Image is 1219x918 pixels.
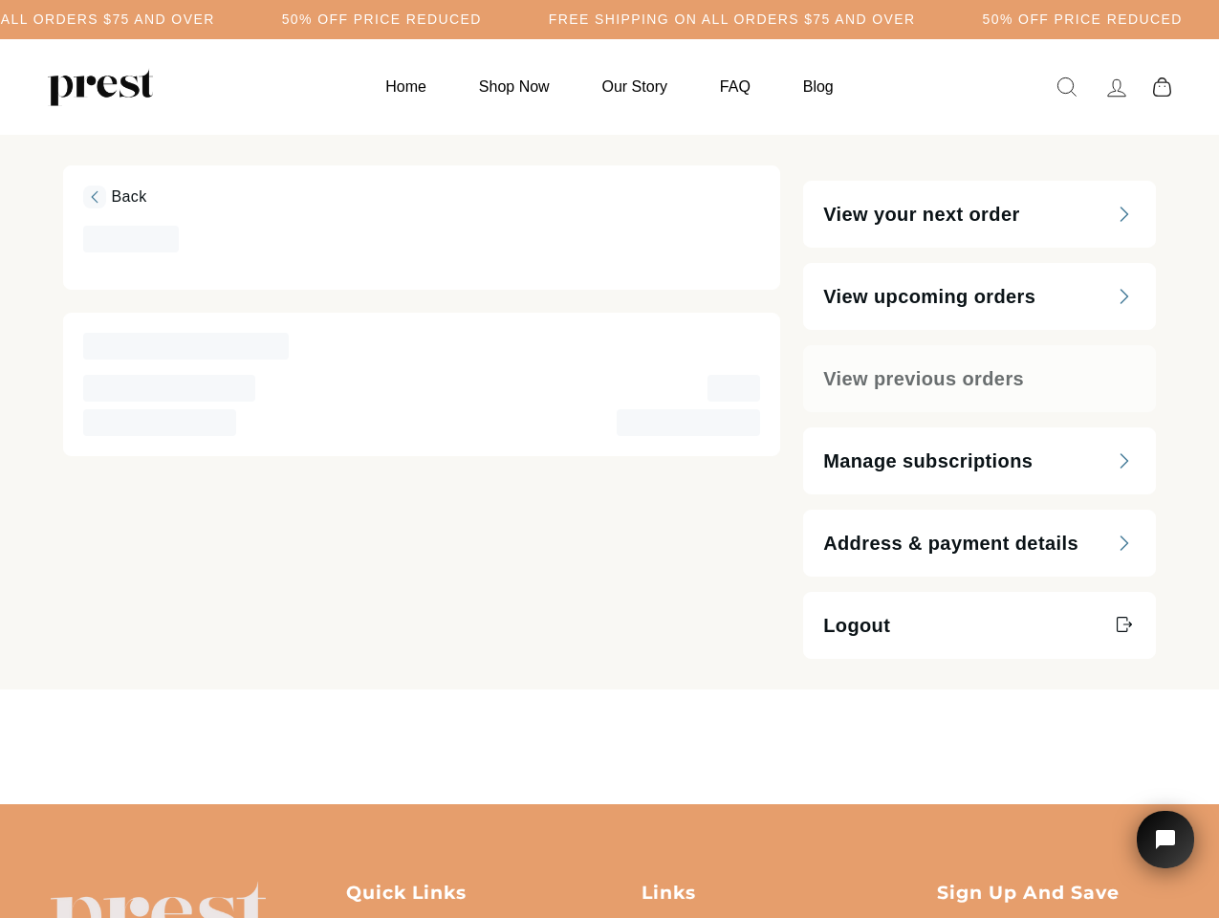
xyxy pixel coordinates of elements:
a: View your next order [803,181,1156,248]
a: View upcoming orders [803,263,1156,330]
span: Back [112,188,147,205]
a: Manage subscriptions [803,427,1156,494]
img: PREST ORGANICS [48,68,153,106]
h5: 50% OFF PRICE REDUCED [282,11,482,28]
span: ‌ [83,333,289,360]
iframe: Tidio Chat [1112,784,1219,918]
span: ‌ [617,409,760,436]
a: FAQ [696,68,774,105]
p: Quick Links [346,881,578,906]
span: ‌ [83,409,236,436]
a: Our Story [578,68,691,105]
p: Sign up and save [937,881,1169,906]
span: Logout [823,612,890,639]
span: View previous orders [823,365,1024,392]
h5: 50% OFF PRICE REDUCED [983,11,1183,28]
a: Blog [779,68,858,105]
span: ‌ [707,375,760,402]
a: Home [361,68,450,105]
a: Address & payment details [803,510,1156,577]
span: ‌ [83,226,179,252]
a: Shop Now [455,68,574,105]
h5: Free Shipping on all orders $75 and over [549,11,916,28]
ul: Primary [361,68,857,105]
span: View upcoming orders [823,283,1035,310]
span: Manage subscriptions [823,448,1033,474]
span: ‌ [83,375,255,402]
span: View your next order [823,201,1019,228]
a: View previous orders [803,345,1156,412]
p: Links [642,881,874,906]
span: Back [83,186,147,208]
a: Logout [803,592,1156,659]
span: Address & payment details [823,530,1078,557]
